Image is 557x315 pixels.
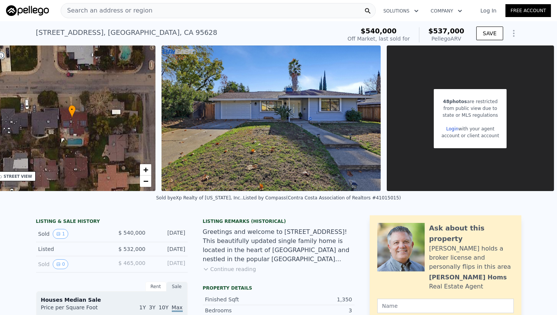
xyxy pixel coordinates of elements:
div: 1,350 [279,296,352,303]
div: [PERSON_NAME] Homs [429,273,507,282]
div: [DATE] [152,245,185,253]
span: $ 540,000 [118,230,145,236]
div: Sold [38,229,106,239]
span: 48 photos [443,99,467,104]
div: Pellego ARV [428,35,464,42]
div: LISTING & SALE HISTORY [36,218,188,226]
span: $ 532,000 [118,246,145,252]
div: state or MLS regulations [441,112,499,119]
span: − [143,176,148,186]
button: View historical data [53,229,69,239]
div: Listed [38,245,106,253]
button: View historical data [53,259,69,269]
a: Login [446,126,458,132]
div: Real Estate Agent [429,282,483,291]
a: Free Account [505,4,551,17]
div: Finished Sqft [205,296,279,303]
button: Company [425,4,468,18]
a: Zoom in [140,164,151,176]
button: Show Options [506,26,521,41]
button: Solutions [377,4,425,18]
span: Search an address or region [61,6,152,15]
div: Sold by eXp Realty of [US_STATE], Inc. . [156,195,243,201]
div: Ask about this property [429,223,514,244]
span: + [143,165,148,174]
div: Bedrooms [205,307,279,314]
span: 1Y [139,304,146,310]
img: Sale: 45082048 Parcel: 57862378 [162,45,380,191]
div: Rent [145,282,166,291]
div: account or client account [441,132,499,139]
div: [STREET_ADDRESS] , [GEOGRAPHIC_DATA] , CA 95628 [36,27,218,38]
span: 10Y [158,304,168,310]
span: • [68,106,76,113]
div: Greetings and welcome to [STREET_ADDRESS]! This beautifully updated single family home is located... [203,227,355,264]
input: Name [377,299,514,313]
div: [DATE] [152,259,185,269]
div: Houses Median Sale [41,296,183,304]
span: $ 465,000 [118,260,145,266]
div: [PERSON_NAME] holds a broker license and personally flips in this area [429,244,514,271]
span: 3Y [149,304,155,310]
div: Off Market, last sold for [348,35,410,42]
span: $540,000 [361,27,397,35]
div: • [68,105,76,118]
span: with your agent [458,126,494,132]
button: SAVE [476,27,503,40]
div: Sale [166,282,188,291]
div: [DATE] [152,229,185,239]
div: Listed by Compass (Contra Costa Association of Realtors #41015015) [243,195,401,201]
div: STREET VIEW [4,174,32,179]
div: Sold [38,259,106,269]
div: from public view due to [441,105,499,112]
button: Continue reading [203,265,256,273]
div: are restricted [441,98,499,105]
a: Log In [471,7,505,14]
div: Listing Remarks (Historical) [203,218,355,224]
img: Pellego [6,5,49,16]
span: $537,000 [428,27,464,35]
a: Zoom out [140,176,151,187]
span: Max [172,304,183,312]
div: 3 [279,307,352,314]
div: Property details [203,285,355,291]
